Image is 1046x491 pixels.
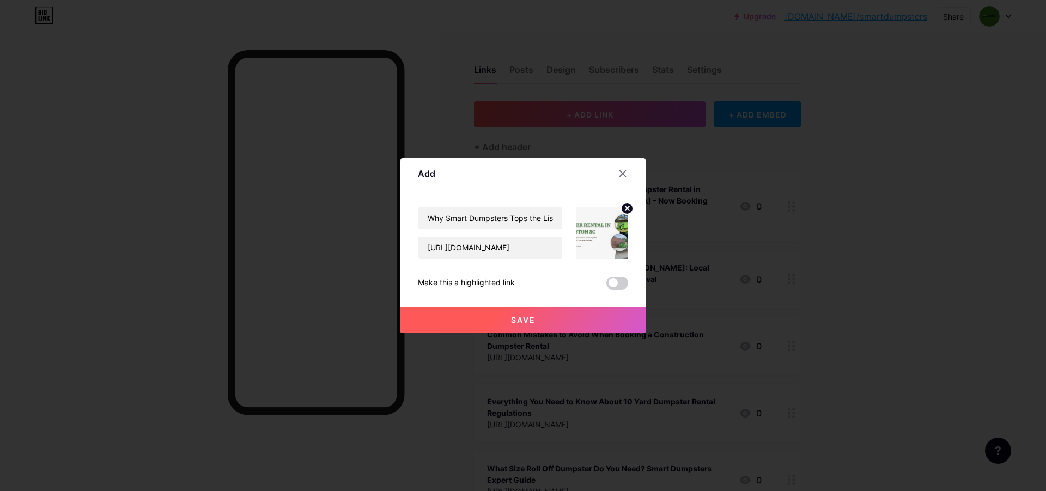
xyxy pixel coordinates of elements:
[418,237,562,259] input: URL
[576,207,628,259] img: link_thumbnail
[418,207,562,229] input: Title
[418,277,515,290] div: Make this a highlighted link
[418,167,435,180] div: Add
[511,315,536,324] span: Save
[400,307,646,333] button: Save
